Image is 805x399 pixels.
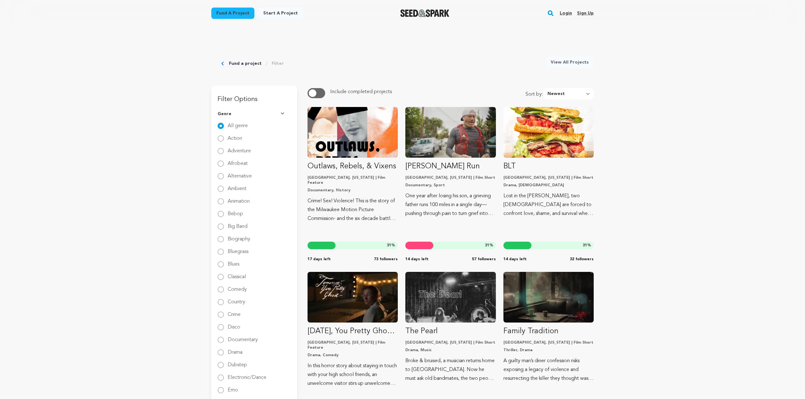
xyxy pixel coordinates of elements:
a: Fund BLT [503,107,594,218]
label: Disco [228,320,240,330]
p: [DATE], You Pretty Ghost - Distribution Funds [308,326,398,336]
p: The Pearl [405,326,496,336]
span: 17 days left [308,257,331,262]
label: Drama [228,345,242,355]
p: In this horror story about staying in touch with your high school friends, an unwelcome visitor s... [308,362,398,388]
label: Animation [228,194,250,204]
span: % [583,243,591,248]
p: Family Tradition [503,326,594,336]
p: [GEOGRAPHIC_DATA], [US_STATE] | Film Feature [308,340,398,350]
span: Genre [218,111,231,117]
div: Breadcrumb [221,57,284,70]
span: Sort by: [525,91,544,99]
span: % [485,243,493,248]
img: Seed&Spark Logo Dark Mode [400,9,450,17]
span: 73 followers [374,257,398,262]
label: Country [228,295,245,305]
label: Emo [228,383,238,393]
a: Sign up [577,8,594,18]
a: Filter [272,60,284,67]
p: [GEOGRAPHIC_DATA], [US_STATE] | Film Short [405,340,496,345]
p: A guilty man’s diner confession risks exposing a legacy of violence and resurrecting the killer t... [503,357,594,383]
button: Genre [218,106,291,122]
label: Biography [228,232,250,242]
p: Drama, [DEMOGRAPHIC_DATA] [503,183,594,188]
h3: Filter Options [211,86,297,106]
p: Crime! Sex! Violence! This is the story of the Milwaukee Motion Picture Commission- and the six d... [308,197,398,223]
p: Drama, Comedy [308,353,398,358]
p: Lost in the [PERSON_NAME], two [DEMOGRAPHIC_DATA] are forced to confront love, shame, and surviva... [503,192,594,218]
a: View All Projects [546,57,594,68]
a: Fund Family Tradition [503,272,594,383]
a: Fund The Pearl [405,272,496,383]
span: Include completed projects [330,89,392,94]
span: 57 followers [472,257,496,262]
label: Bluegrass [228,244,248,254]
span: 31 [583,244,587,247]
p: [GEOGRAPHIC_DATA], [US_STATE] | Film Short [405,175,496,180]
p: [PERSON_NAME] Run [405,161,496,171]
p: [GEOGRAPHIC_DATA], [US_STATE] | Film Feature [308,175,398,185]
label: Crime [228,307,241,317]
p: [GEOGRAPHIC_DATA], [US_STATE] | Film Short [503,175,594,180]
label: Afrobeat [228,156,248,166]
label: Adventure [228,143,251,154]
label: All genre [228,118,248,128]
label: Blues [228,257,239,267]
span: 31 [387,244,391,247]
span: 31 [485,244,489,247]
a: Fund a project [211,8,254,19]
p: Thriller, Drama [503,348,594,353]
label: Documentary [228,332,258,342]
span: 32 followers [570,257,594,262]
img: Seed&Spark Arrow Down Icon [281,112,286,115]
p: Drama, Music [405,348,496,353]
a: Fund Tomorrow, You Pretty Ghost - Distribution Funds [308,272,398,388]
a: Login [560,8,572,18]
label: Ambient [228,181,247,191]
p: One year after losing his son, a grieving father runs 100 miles in a single day—pushing through p... [405,192,496,218]
p: Broke & bruised, a musician returns home to [GEOGRAPHIC_DATA]. Now he must ask old bandmates, the... [405,357,496,383]
label: Bebop [228,206,243,216]
label: Action [228,131,242,141]
p: [GEOGRAPHIC_DATA], [US_STATE] | Film Short [503,340,594,345]
label: Big Band [228,219,247,229]
a: Fund Ryan’s Run [405,107,496,218]
label: Comedy [228,282,247,292]
p: Documentary, Sport [405,183,496,188]
a: Start a project [258,8,303,19]
a: Fund Outlaws, Rebels, &amp; Vixens [308,107,398,223]
a: Fund a project [229,60,262,67]
p: Outlaws, Rebels, & Vixens [308,161,398,171]
label: Classical [228,269,246,279]
p: BLT [503,161,594,171]
span: 14 days left [405,257,429,262]
label: Alternative [228,169,252,179]
label: Electronic/Dance [228,370,266,380]
span: 14 days left [503,257,527,262]
span: % [387,243,395,248]
label: Dubstep [228,357,247,368]
p: Documentary, History [308,188,398,193]
a: Seed&Spark Homepage [400,9,450,17]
